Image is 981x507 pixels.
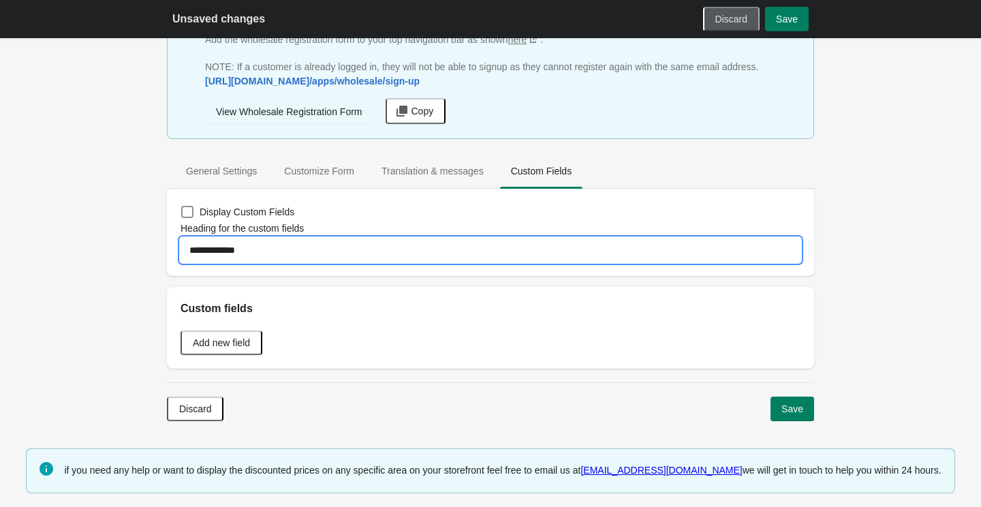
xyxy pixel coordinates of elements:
[205,34,543,45] span: Add the wholesale registration form to your top navigation bar as shown .
[200,69,425,93] a: [URL][DOMAIN_NAME]/apps/wholesale/sign-up
[181,221,304,235] label: Heading for the custom fields
[172,11,265,27] h2: Unsaved changes
[770,397,814,421] button: Save
[205,99,373,124] a: View Wholesale Registration Form
[380,97,450,125] button: Copy
[371,159,495,183] span: Translation & messages
[500,159,582,183] span: Custom Fields
[703,7,760,31] button: Discard
[205,76,420,87] span: [URL][DOMAIN_NAME] /apps/wholesale/sign-up
[64,461,941,480] div: if you need any help or want to display the discounted prices on any specific area on your storef...
[273,159,365,183] span: Customize Form
[715,14,747,25] span: Discard
[386,98,446,124] button: Copy
[181,331,262,355] button: Add new field
[411,106,434,117] span: Copy
[781,403,803,414] span: Save
[167,397,223,421] button: Discard
[181,301,800,317] h2: Custom fields
[179,403,211,414] span: Discard
[175,159,268,183] span: General Settings
[193,337,250,348] span: Add new field
[765,7,809,31] button: Save
[508,34,540,45] a: here(opens a new window)
[776,14,798,25] span: Save
[580,465,742,476] a: [EMAIL_ADDRESS][DOMAIN_NAME]
[200,205,294,219] span: Display Custom Fields
[205,61,758,72] span: NOTE: If a customer is already logged in, they will not be able to signup as they cannot register...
